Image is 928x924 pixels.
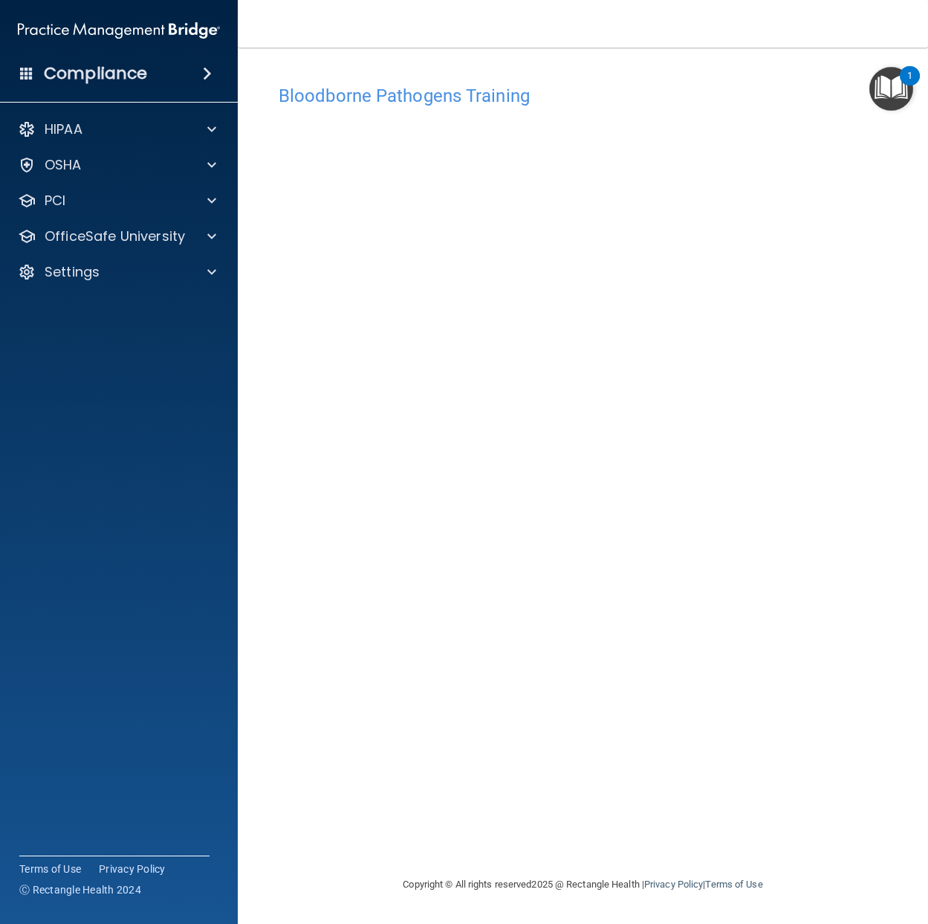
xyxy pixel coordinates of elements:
a: Privacy Policy [99,862,166,876]
p: OSHA [45,156,82,174]
a: HIPAA [18,120,216,138]
p: HIPAA [45,120,82,138]
iframe: bbp [279,114,887,571]
p: Settings [45,263,100,281]
a: PCI [18,192,216,210]
h4: Compliance [44,63,147,84]
a: OSHA [18,156,216,174]
button: Open Resource Center, 1 new notification [869,67,913,111]
p: PCI [45,192,65,210]
a: Terms of Use [705,879,762,890]
img: PMB logo [18,16,220,45]
div: 1 [907,76,912,95]
h4: Bloodborne Pathogens Training [279,86,887,106]
div: Copyright © All rights reserved 2025 @ Rectangle Health | | [312,861,854,908]
p: OfficeSafe University [45,227,185,245]
span: Ⓒ Rectangle Health 2024 [19,882,141,897]
a: Privacy Policy [644,879,703,890]
a: OfficeSafe University [18,227,216,245]
a: Settings [18,263,216,281]
a: Terms of Use [19,862,81,876]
